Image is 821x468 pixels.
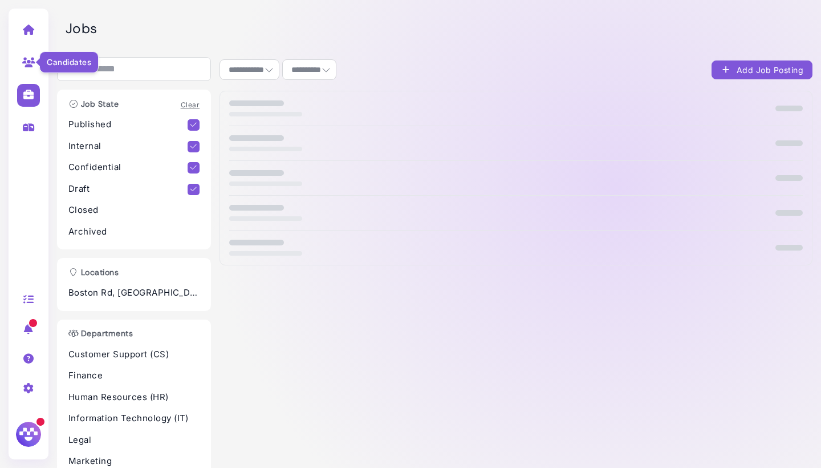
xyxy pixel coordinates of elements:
[68,225,200,239] p: Archived
[68,434,200,447] p: Legal
[68,140,188,153] p: Internal
[181,100,200,109] a: Clear
[11,47,47,76] a: Candidates
[66,21,812,37] h2: Jobs
[63,329,139,338] h3: Departments
[63,268,124,277] h3: Locations
[68,348,200,361] p: Customer Support (CS)
[63,99,124,109] h3: Job State
[68,204,200,217] p: Closed
[712,60,812,79] button: Add Job Posting
[39,51,99,73] div: Candidates
[68,183,188,196] p: Draft
[68,369,200,382] p: Finance
[14,420,43,449] img: Megan
[68,391,200,404] p: Human Resources (HR)
[68,455,200,468] p: Marketing
[68,161,188,174] p: Confidential
[721,64,803,76] div: Add Job Posting
[68,287,200,300] p: Boston Rd, [GEOGRAPHIC_DATA], [GEOGRAPHIC_DATA]
[68,118,188,131] p: Published
[68,412,200,425] p: Information Technology (IT)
